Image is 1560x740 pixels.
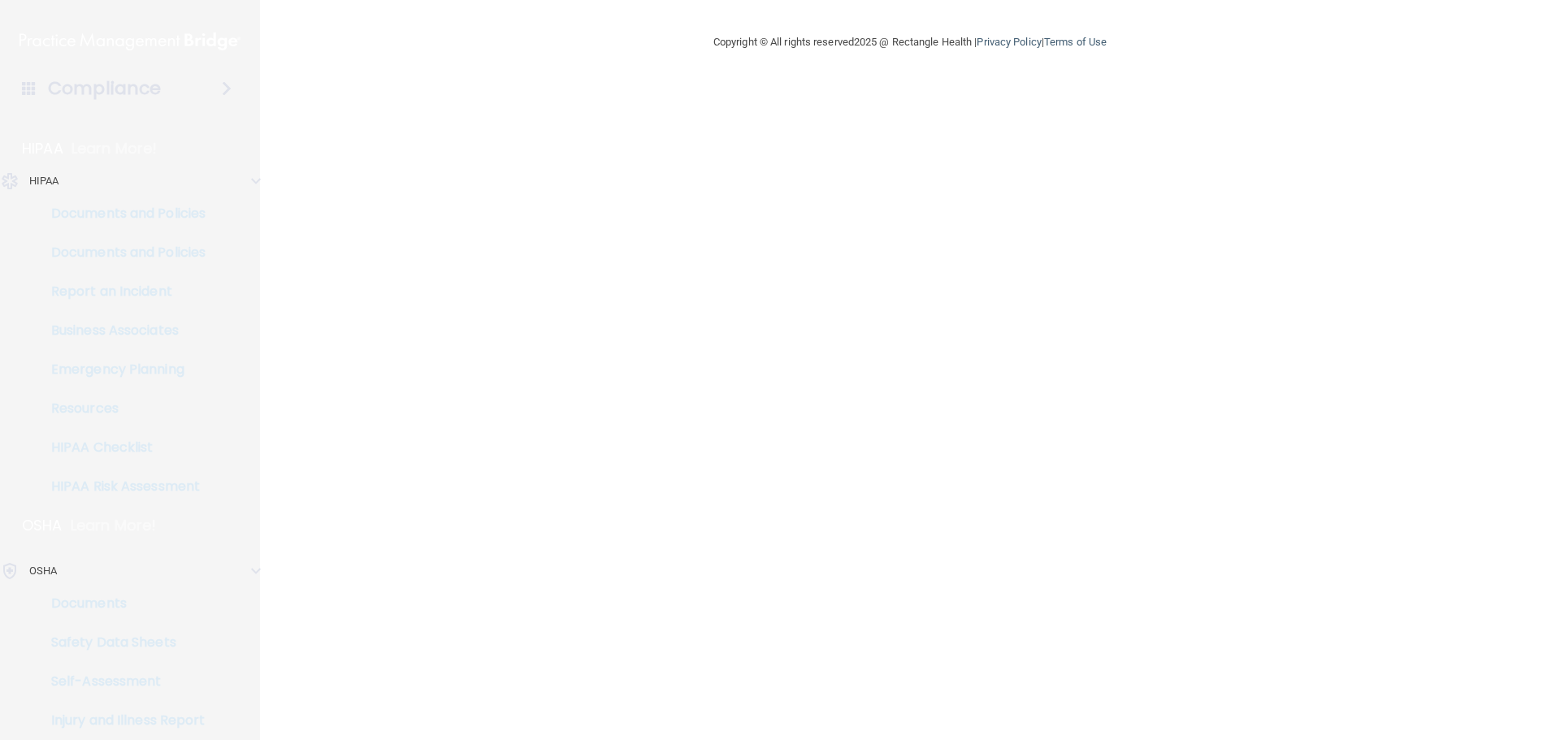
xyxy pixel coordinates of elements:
p: Learn More! [71,516,157,535]
img: PMB logo [19,25,240,58]
p: Resources [11,400,232,417]
a: Privacy Policy [977,36,1041,48]
p: Business Associates [11,322,232,339]
p: HIPAA [29,171,59,191]
p: Documents [11,595,232,612]
p: Emergency Planning [11,361,232,378]
p: OSHA [29,561,57,581]
p: HIPAA Risk Assessment [11,478,232,495]
p: Learn More! [71,139,158,158]
p: Documents and Policies [11,206,232,222]
p: OSHA [22,516,63,535]
p: Injury and Illness Report [11,712,232,729]
p: Report an Incident [11,283,232,300]
div: Copyright © All rights reserved 2025 @ Rectangle Health | | [613,16,1207,68]
p: HIPAA Checklist [11,439,232,456]
p: Safety Data Sheets [11,634,232,651]
p: Self-Assessment [11,673,232,690]
p: HIPAA [22,139,63,158]
p: Documents and Policies [11,245,232,261]
a: Terms of Use [1044,36,1107,48]
h4: Compliance [48,77,161,100]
